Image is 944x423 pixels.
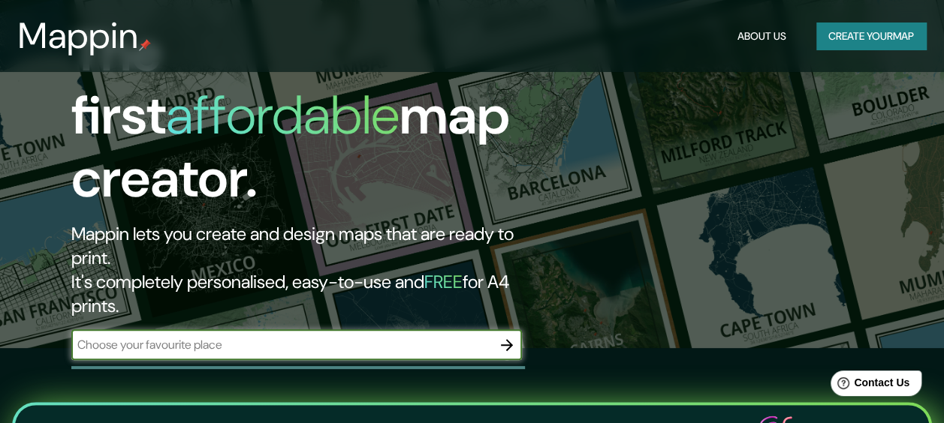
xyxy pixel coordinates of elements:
h2: Mappin lets you create and design maps that are ready to print. It's completely personalised, eas... [71,222,544,318]
iframe: Help widget launcher [810,364,927,406]
h1: The first map creator. [71,21,544,222]
h1: affordable [166,80,400,150]
h5: FREE [424,270,463,293]
img: mappin-pin [139,39,151,51]
button: About Us [731,22,792,50]
button: Create yourmap [816,22,926,50]
input: Choose your favourite place [71,336,492,353]
h3: Mappin [18,15,139,57]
